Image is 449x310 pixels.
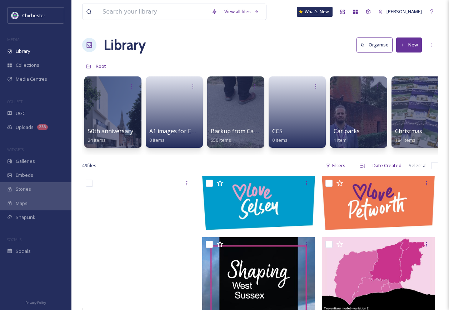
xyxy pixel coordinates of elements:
[16,124,34,131] span: Uploads
[272,127,283,135] span: CCS
[16,62,39,69] span: Collections
[11,12,19,19] img: Logo_of_Chichester_District_Council.png
[272,137,288,143] span: 0 items
[297,7,333,17] a: What's New
[211,137,231,143] span: 550 items
[356,37,393,52] button: Organise
[96,62,106,70] a: Root
[104,34,146,56] a: Library
[96,63,106,69] span: Root
[395,137,415,143] span: 184 items
[149,137,165,143] span: 0 items
[25,298,46,306] a: Privacy Policy
[334,128,360,143] a: Car parks1 item
[386,8,422,15] span: [PERSON_NAME]
[88,128,133,143] a: 50th anniversary24 items
[16,48,30,55] span: Library
[16,248,31,255] span: Socials
[202,176,315,230] img: LoveSelsey-RGB.jpg
[88,137,106,143] span: 24 items
[7,37,20,42] span: MEDIA
[16,172,33,179] span: Embeds
[16,200,28,207] span: Maps
[16,76,47,82] span: Media Centres
[25,300,46,305] span: Privacy Policy
[409,162,428,169] span: Select all
[7,147,24,152] span: WIDGETS
[16,110,25,117] span: UGC
[272,128,288,143] a: CCS0 items
[88,127,133,135] span: 50th anniversary
[356,37,396,52] a: Organise
[221,5,263,19] a: View all files
[395,127,422,135] span: Christmas
[82,162,96,169] span: 49 file s
[334,127,360,135] span: Car parks
[395,128,422,143] a: Christmas184 items
[16,158,35,165] span: Galleries
[16,186,31,192] span: Stories
[37,124,48,130] div: 233
[211,128,268,143] a: Backup from Camera550 items
[99,4,208,20] input: Search your library
[322,176,435,230] img: LovePetworth-RGB.jpg
[322,159,349,172] div: Filters
[7,99,23,104] span: COLLECT
[149,127,214,135] span: A1 images for EPH walls
[396,37,422,52] button: New
[22,12,45,19] span: Chichester
[369,159,405,172] div: Date Created
[375,5,425,19] a: [PERSON_NAME]
[334,137,346,143] span: 1 item
[16,214,35,221] span: SnapLink
[211,127,268,135] span: Backup from Camera
[149,128,214,143] a: A1 images for EPH walls0 items
[7,237,21,242] span: SOCIALS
